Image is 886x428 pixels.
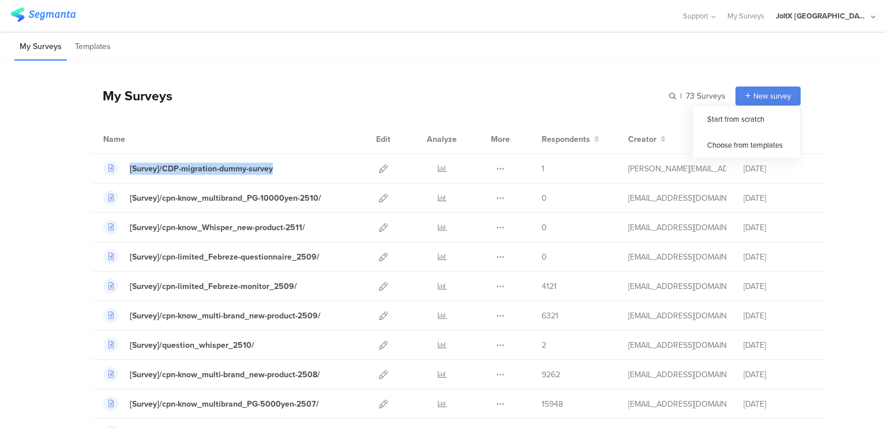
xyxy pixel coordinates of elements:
div: kumai.ik@pg.com [628,280,726,292]
div: [DATE] [744,280,813,292]
div: [DATE] [744,310,813,322]
div: [Survey]/cpn-limited_Febreze-questionnaire_2509/ [130,251,320,263]
div: kumai.ik@pg.com [628,251,726,263]
span: 1 [542,163,545,175]
span: 2 [542,339,546,351]
div: [Survey]/cpn-limited_Febreze-monitor_2509/ [130,280,297,292]
div: kumai.ik@pg.com [628,369,726,381]
span: 4121 [542,280,557,292]
a: [Survey]/cpn-know_Whisper_new-product-2511/ [103,220,305,235]
div: [Survey]/question_whisper_2510/ [130,339,254,351]
li: Templates [70,33,116,61]
div: My Surveys [91,86,172,106]
div: [Survey]/CDP-migration-dummy-survey [130,163,273,175]
button: Respondents [542,133,599,145]
div: [Survey]/cpn-know_Whisper_new-product-2511/ [130,221,305,234]
span: Support [683,10,708,21]
span: 15948 [542,398,563,410]
div: praharaj.sp.1@pg.com [628,163,726,175]
a: [Survey]/cpn-limited_Febreze-monitor_2509/ [103,279,297,294]
div: [DATE] [744,251,813,263]
span: 9262 [542,369,560,381]
a: [Survey]/cpn-know_multibrand_PG-10000yen-2510/ [103,190,321,205]
div: [Survey]/cpn-know_multibrand_PG-5000yen-2507/ [130,398,319,410]
span: Creator [628,133,656,145]
div: Edit [371,125,396,153]
span: 0 [542,251,547,263]
div: kumai.ik@pg.com [628,339,726,351]
div: [Survey]/cpn-know_multibrand_PG-10000yen-2510/ [130,192,321,204]
div: JoltX [GEOGRAPHIC_DATA] [776,10,868,21]
span: New survey [753,91,791,102]
div: Analyze [425,125,459,153]
a: [Survey]/question_whisper_2510/ [103,337,254,352]
div: [DATE] [744,339,813,351]
a: [Survey]/cpn-know_multibrand_PG-5000yen-2507/ [103,396,319,411]
span: 73 Surveys [686,90,726,102]
a: [Survey]/cpn-limited_Febreze-questionnaire_2509/ [103,249,320,264]
span: 0 [542,221,547,234]
span: 6321 [542,310,558,322]
span: Respondents [542,133,590,145]
div: [Survey]/cpn-know_multi-brand_new-product-2509/ [130,310,321,322]
div: [DATE] [744,369,813,381]
li: My Surveys [14,33,67,61]
div: kumai.ik@pg.com [628,221,726,234]
div: [Survey]/cpn-know_multi-brand_new-product-2508/ [130,369,320,381]
div: More [488,125,513,153]
div: Name [103,133,172,145]
button: Creator [628,133,666,145]
div: Start from scratch [693,106,800,132]
span: 0 [542,192,547,204]
div: kumai.ik@pg.com [628,398,726,410]
span: | [678,90,684,102]
a: [Survey]/CDP-migration-dummy-survey [103,161,273,176]
img: segmanta logo [10,7,76,22]
div: kumai.ik@pg.com [628,192,726,204]
div: [DATE] [744,192,813,204]
div: [DATE] [744,163,813,175]
div: kumai.ik@pg.com [628,310,726,322]
div: Choose from templates [693,132,800,158]
div: [DATE] [744,398,813,410]
a: [Survey]/cpn-know_multi-brand_new-product-2508/ [103,367,320,382]
div: [DATE] [744,221,813,234]
a: [Survey]/cpn-know_multi-brand_new-product-2509/ [103,308,321,323]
